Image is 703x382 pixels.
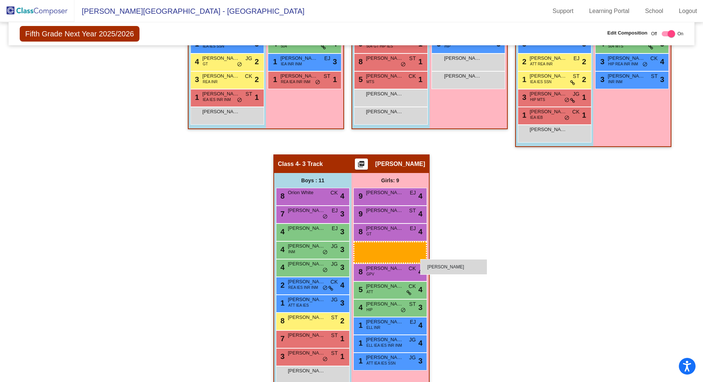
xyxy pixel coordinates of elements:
[401,307,406,313] span: do_not_disturb_alt
[279,299,285,307] span: 1
[357,210,363,218] span: 9
[444,72,481,80] span: [PERSON_NAME]
[322,356,328,362] span: do_not_disturb_alt
[409,354,416,362] span: JG
[375,160,425,168] span: [PERSON_NAME]
[583,5,636,17] a: Learning Portal
[280,55,318,62] span: [PERSON_NAME]
[279,317,285,325] span: 8
[598,58,604,66] span: 3
[582,110,586,121] span: 1
[366,354,403,361] span: [PERSON_NAME]
[288,285,318,290] span: REA IES INR INM
[366,108,403,115] span: [PERSON_NAME]
[530,79,552,85] span: IEA IES SSN
[279,281,285,289] span: 2
[255,74,259,85] span: 2
[366,55,403,62] span: [PERSON_NAME]
[333,56,337,67] span: 3
[574,55,580,62] span: EJ
[332,207,338,215] span: EJ
[203,79,218,85] span: REA INR
[255,56,259,67] span: 2
[660,56,664,67] span: 4
[279,263,285,271] span: 4
[278,160,299,168] span: Class 4
[366,265,403,272] span: [PERSON_NAME]
[608,55,645,62] span: [PERSON_NAME]
[573,90,580,98] span: JG
[203,61,208,67] span: GT
[366,283,403,290] span: [PERSON_NAME]
[410,189,416,197] span: EJ
[366,72,403,80] span: [PERSON_NAME]
[366,289,373,295] span: ATT
[418,355,423,366] span: 3
[418,226,423,237] span: 4
[237,62,242,68] span: do_not_disturb_alt
[279,245,285,254] span: 4
[288,314,325,321] span: [PERSON_NAME]
[340,297,344,308] span: 3
[340,280,344,291] span: 4
[288,260,325,268] span: [PERSON_NAME]
[357,228,363,236] span: 8
[366,336,403,343] span: [PERSON_NAME]
[409,72,416,80] span: CK
[520,111,526,119] span: 1
[530,55,567,62] span: [PERSON_NAME]
[418,337,423,349] span: 4
[288,189,325,196] span: Orion White
[245,90,252,98] span: ST
[315,79,320,85] span: do_not_disturb_alt
[340,315,344,326] span: 2
[564,115,569,121] span: do_not_disturb_alt
[401,62,406,68] span: do_not_disturb_alt
[288,332,325,339] span: [PERSON_NAME]
[520,75,526,84] span: 1
[366,300,403,308] span: [PERSON_NAME]
[530,90,567,98] span: [PERSON_NAME]
[274,173,351,188] div: Boys : 11
[357,357,363,365] span: 1
[322,249,328,255] span: do_not_disturb_alt
[288,207,325,214] span: [PERSON_NAME]
[279,228,285,236] span: 4
[642,62,648,68] span: do_not_disturb_alt
[193,75,199,84] span: 3
[444,55,481,62] span: [PERSON_NAME]
[203,43,224,49] span: IEA IES SSN
[357,58,363,66] span: 8
[418,284,423,295] span: 4
[255,92,259,103] span: 1
[331,314,338,321] span: ST
[331,189,338,197] span: CK
[340,262,344,273] span: 3
[237,97,242,103] span: do_not_disturb_alt
[564,97,569,103] span: do_not_disturb_alt
[366,360,396,366] span: ATT IEA IES SSN
[357,339,363,347] span: 1
[582,92,586,103] span: 1
[677,30,683,37] span: On
[573,72,580,80] span: ST
[193,58,199,66] span: 4
[281,43,287,49] span: 504
[281,61,302,67] span: IEA INR INM
[639,5,669,17] a: School
[366,90,403,98] span: [PERSON_NAME]
[340,208,344,219] span: 3
[333,74,337,85] span: 1
[660,74,664,85] span: 3
[288,225,325,232] span: [PERSON_NAME]
[409,207,416,215] span: ST
[355,159,368,170] button: Print Students Details
[271,75,277,84] span: 1
[598,75,604,84] span: 3
[366,307,373,313] span: HIP
[444,43,451,49] span: HIP
[202,72,240,80] span: [PERSON_NAME]
[530,72,567,80] span: [PERSON_NAME]
[572,108,580,116] span: CK
[366,189,403,196] span: [PERSON_NAME]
